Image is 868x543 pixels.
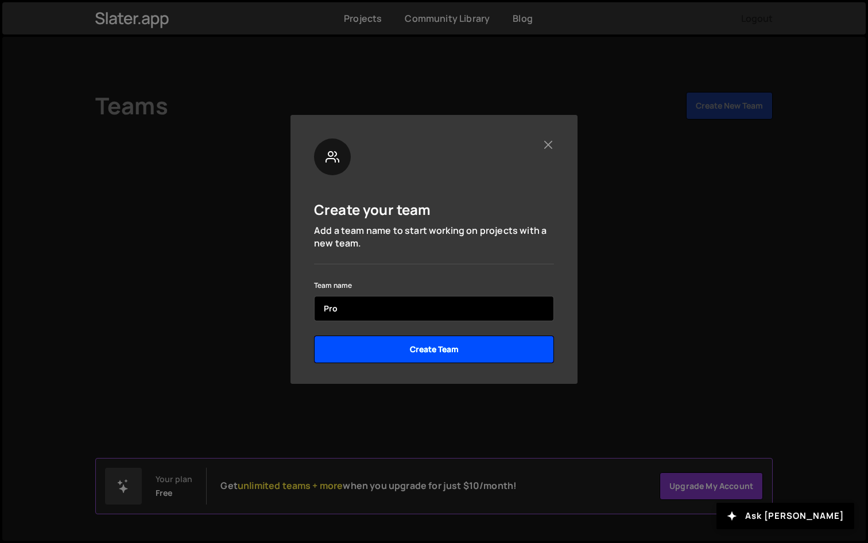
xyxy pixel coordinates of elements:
label: Team name [314,280,352,291]
h5: Create your team [314,201,431,218]
p: Add a team name to start working on projects with a new team. [314,224,554,250]
input: name [314,296,554,321]
input: Create Team [314,336,554,363]
button: Ask [PERSON_NAME] [716,503,854,529]
button: Close [542,138,554,151]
